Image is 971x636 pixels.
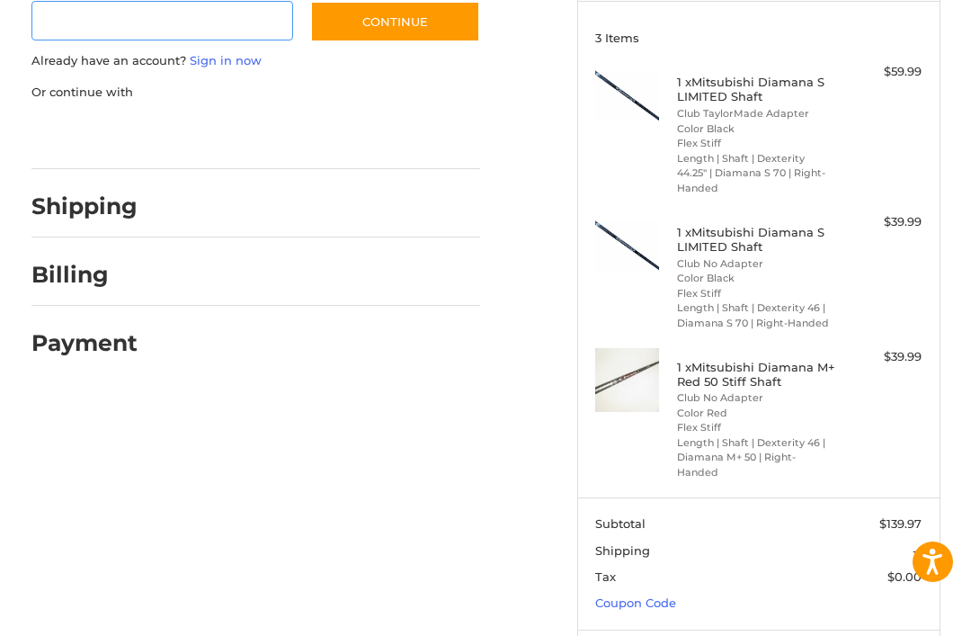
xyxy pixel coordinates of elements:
li: Club TaylorMade Adapter [677,106,836,121]
iframe: Google Customer Reviews [823,587,971,636]
h4: 1 x Mitsubishi Diamana M+ Red 50 Stiff Shaft [677,360,836,390]
li: Length | Shaft | Dexterity 46 | Diamana S 70 | Right-Handed [677,300,836,330]
span: Subtotal [595,516,646,531]
div: $39.99 [840,348,922,366]
div: $39.99 [840,213,922,231]
li: Flex Stiff [677,286,836,301]
li: Color Black [677,271,836,286]
iframe: PayPal-paylater [178,119,313,151]
h2: Shipping [31,193,138,220]
h4: 1 x Mitsubishi Diamana S LIMITED Shaft [677,75,836,104]
span: Tax [595,569,616,584]
li: Flex Stiff [677,136,836,151]
li: Length | Shaft | Dexterity 44.25" | Diamana S 70 | Right-Handed [677,151,836,196]
li: Flex Stiff [677,420,836,435]
a: Coupon Code [595,596,676,610]
div: $59.99 [840,63,922,81]
li: Color Black [677,121,836,137]
span: $0.00 [887,569,922,584]
h3: 3 Items [595,31,922,45]
span: Shipping [595,543,650,558]
h2: Billing [31,261,137,289]
iframe: PayPal-venmo [330,119,465,151]
h4: 1 x Mitsubishi Diamana S LIMITED Shaft [677,225,836,255]
button: Continue [310,1,480,42]
span: -- [913,543,922,558]
a: Sign in now [190,53,262,67]
li: Club No Adapter [677,390,836,406]
p: Already have an account? [31,52,480,70]
li: Club No Adapter [677,256,836,272]
li: Color Red [677,406,836,421]
li: Length | Shaft | Dexterity 46 | Diamana M+ 50 | Right-Handed [677,435,836,480]
iframe: PayPal-paypal [25,119,160,151]
p: Or continue with [31,84,480,102]
h2: Payment [31,329,138,357]
span: $139.97 [879,516,922,531]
